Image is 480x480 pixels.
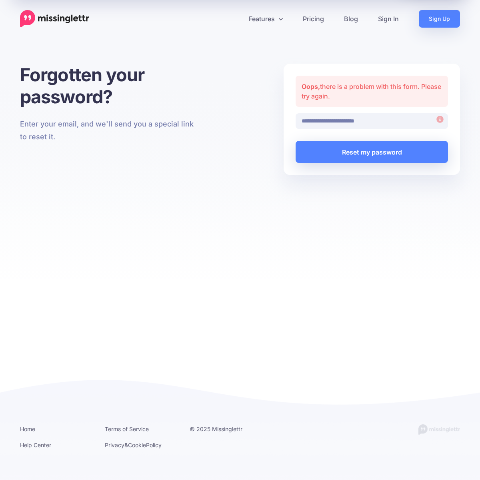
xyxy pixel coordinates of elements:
a: Privacy [105,442,124,448]
a: Sign Up [419,10,460,28]
button: Reset my password [296,141,448,163]
a: Cookie [128,442,146,448]
strong: Oops, [302,82,320,90]
a: Features [239,10,293,28]
li: © 2025 Missinglettr [190,424,262,434]
li: & Policy [105,440,178,450]
a: Sign In [368,10,409,28]
a: Help Center [20,442,51,448]
h1: Forgotten your password? [20,64,196,108]
div: there is a problem with this form. Please try again. [296,76,448,107]
p: Enter your email, and we'll send you a special link to reset it. [20,118,196,143]
a: Pricing [293,10,334,28]
a: Home [20,426,35,432]
a: Terms of Service [105,426,149,432]
a: Blog [334,10,368,28]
